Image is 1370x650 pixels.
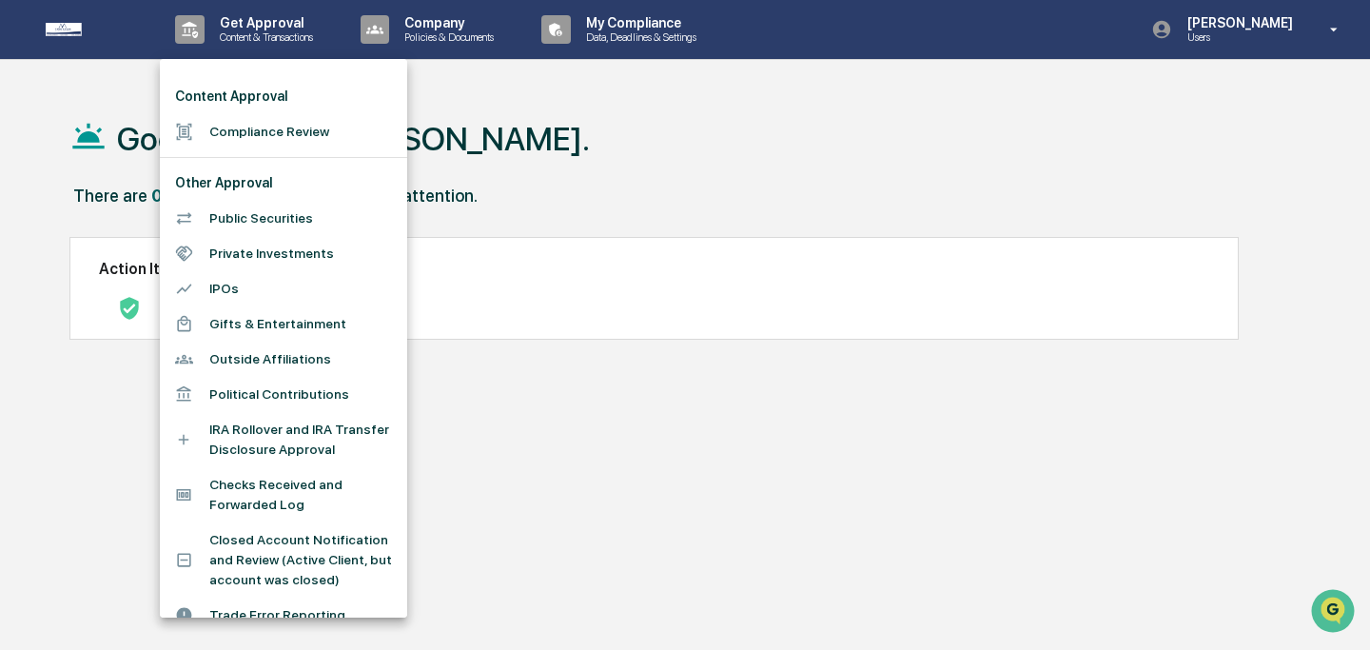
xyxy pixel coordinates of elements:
li: IPOs [160,271,407,306]
li: Public Securities [160,201,407,236]
a: 🔎Data Lookup [11,268,127,303]
a: Powered byPylon [134,322,230,337]
li: Private Investments [160,236,407,271]
p: How can we help? [19,40,346,70]
a: 🖐️Preclearance [11,232,130,266]
li: Gifts & Entertainment [160,306,407,342]
li: Closed Account Notification and Review (Active Client, but account was closed) [160,522,407,598]
li: Outside Affiliations [160,342,407,377]
li: Political Contributions [160,377,407,412]
span: Attestations [157,240,236,259]
span: Pylon [189,323,230,337]
li: Checks Received and Forwarded Log [160,467,407,522]
span: Data Lookup [38,276,120,295]
iframe: Open customer support [1309,587,1360,639]
li: IRA Rollover and IRA Transfer Disclosure Approval [160,412,407,467]
div: 🔎 [19,278,34,293]
a: 🗄️Attestations [130,232,244,266]
div: 🗄️ [138,242,153,257]
div: Start new chat [65,146,312,165]
div: We're available if you need us! [65,165,241,180]
li: Content Approval [160,79,407,114]
img: 1746055101610-c473b297-6a78-478c-a979-82029cc54cd1 [19,146,53,180]
button: Start new chat [323,151,346,174]
div: 🖐️ [19,242,34,257]
span: Preclearance [38,240,123,259]
li: Trade Error Reporting [160,598,407,633]
li: Compliance Review [160,114,407,149]
li: Other Approval [160,166,407,201]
